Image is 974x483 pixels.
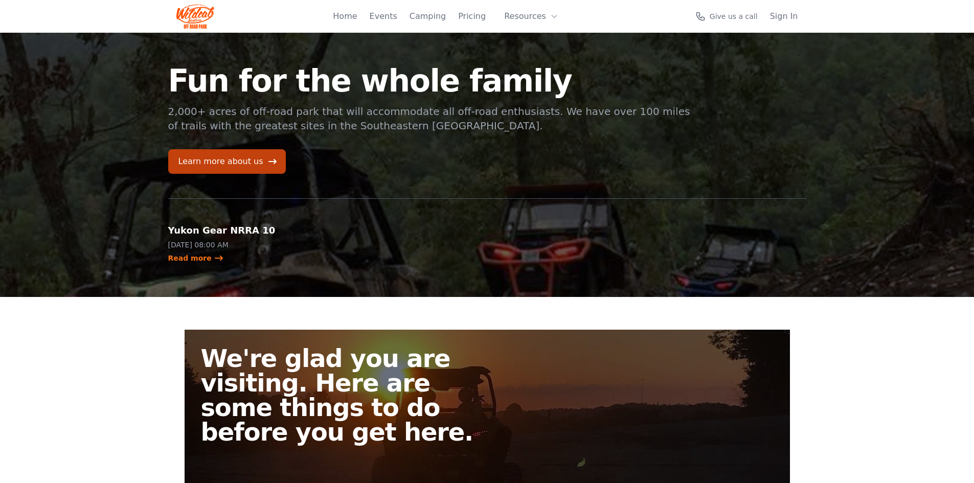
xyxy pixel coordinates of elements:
a: Learn more about us [168,149,286,174]
a: Camping [410,10,446,22]
span: Give us a call [710,11,758,21]
img: Wildcat Logo [176,4,215,29]
a: Events [370,10,397,22]
a: Home [333,10,357,22]
a: Read more [168,253,224,263]
h1: Fun for the whole family [168,65,692,96]
p: 2,000+ acres of off-road park that will accommodate all off-road enthusiasts. We have over 100 mi... [168,104,692,133]
a: Sign In [770,10,798,22]
p: [DATE] 08:00 AM [168,240,315,250]
button: Resources [498,6,564,27]
h2: Yukon Gear NRRA 10 [168,223,315,238]
h2: We're glad you are visiting. Here are some things to do before you get here. [201,346,495,444]
a: Give us a call [695,11,758,21]
a: Pricing [458,10,486,22]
